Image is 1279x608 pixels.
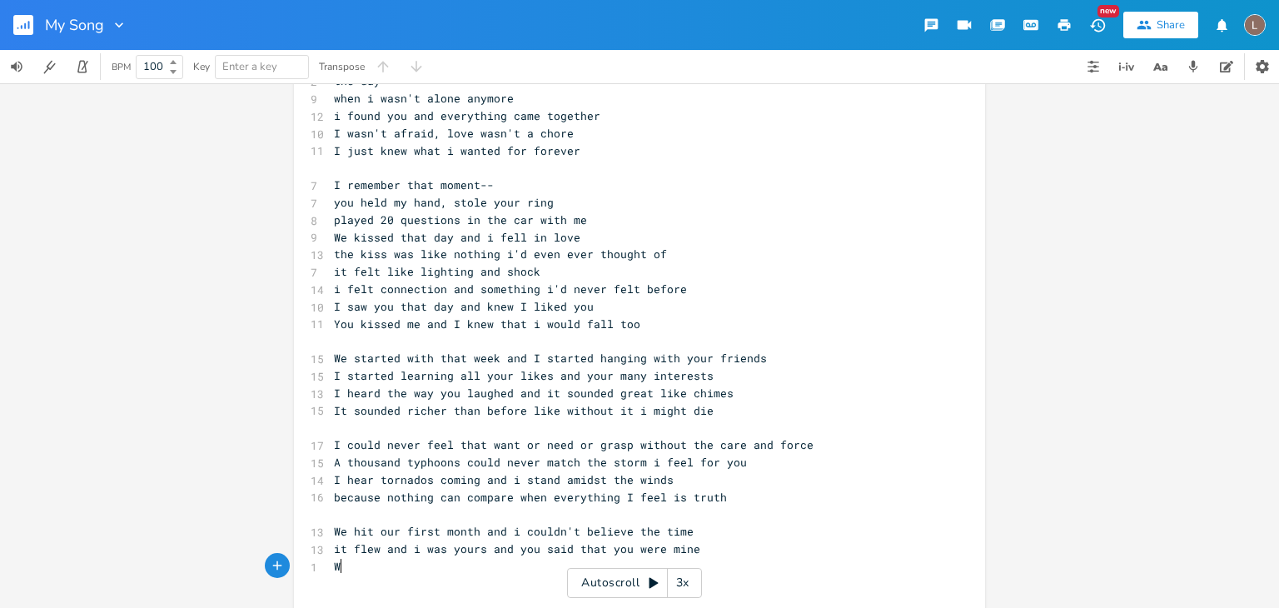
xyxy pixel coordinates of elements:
span: it felt like lighting and shock [334,264,540,279]
span: We kissed that day and i fell in love [334,230,580,245]
span: played 20 questions in the car with me [334,212,587,227]
span: It sounded richer than before like without it i might die [334,403,714,418]
span: I hear tornados coming and i stand amidst the winds [334,472,674,487]
span: I remember that moment-- [334,177,494,192]
span: I saw you that day and knew I liked you [334,299,594,314]
span: when i wasn't alone anymore [334,91,514,106]
span: you held my hand, stole your ring [334,195,554,210]
span: I wasn't afraid, love wasn't a chore [334,126,574,141]
span: i found you and everything came together [334,108,600,123]
span: it flew and i was yours and you said that you were mine [334,541,700,556]
div: Share [1157,17,1185,32]
button: Share [1123,12,1198,38]
span: A thousand typhoons could never match the storm i feel for you [334,455,747,470]
span: i felt connection and something i'd never felt before [334,282,687,297]
div: Key [193,62,210,72]
span: the kiss was like nothing i'd even ever thought of [334,247,667,262]
div: 3x [668,568,698,598]
img: Ellebug [1244,14,1266,36]
span: We started with that week and I started hanging with your friends [334,351,767,366]
span: I could never feel that want or need or grasp without the care and force [334,437,814,452]
span: W [334,559,341,574]
div: New [1097,5,1119,17]
span: We hit our first month and i couldn't believe the time [334,524,694,539]
span: You kissed me and I knew that i would fall too [334,316,640,331]
span: I heard the way you laughed and it sounded great like chimes [334,386,734,401]
div: BPM [112,62,131,72]
span: I started learning all your likes and your many interests [334,368,714,383]
span: I just knew what i wanted for forever [334,143,580,158]
div: Transpose [319,62,365,72]
button: New [1081,10,1114,40]
span: My Song [45,17,104,32]
span: Enter a key [222,59,277,74]
span: because nothing can compare when everything I feel is truth [334,490,727,505]
div: Autoscroll [567,568,702,598]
